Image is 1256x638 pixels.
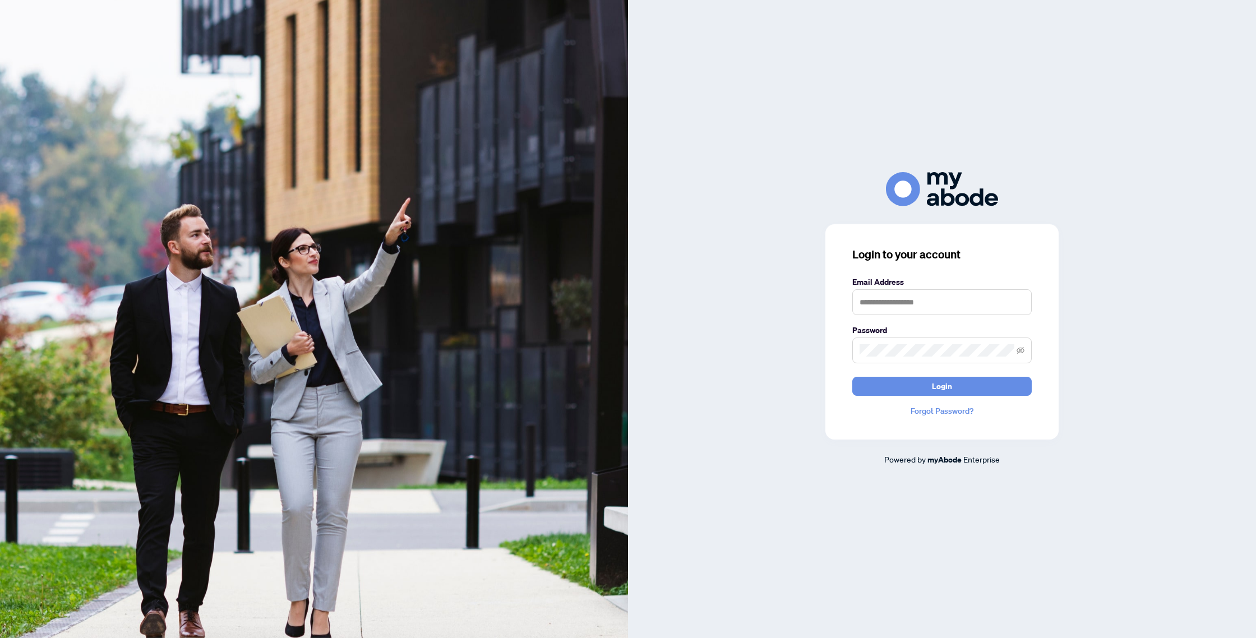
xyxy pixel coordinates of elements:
label: Password [852,324,1032,336]
a: myAbode [927,454,962,466]
a: Forgot Password? [852,405,1032,417]
label: Email Address [852,276,1032,288]
img: ma-logo [886,172,998,206]
span: Powered by [884,454,926,464]
span: Login [932,377,952,395]
button: Login [852,377,1032,396]
span: Enterprise [963,454,1000,464]
h3: Login to your account [852,247,1032,262]
span: eye-invisible [1017,346,1024,354]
